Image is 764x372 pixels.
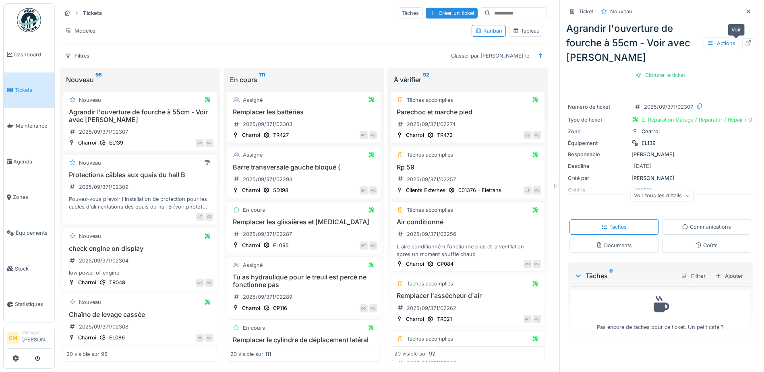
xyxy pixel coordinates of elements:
[406,186,445,194] div: Clients Externes
[243,96,263,104] div: Assigné
[360,242,368,250] div: WT
[205,213,213,221] div: GS
[695,242,718,249] div: Coûts
[369,242,377,250] div: MV
[7,329,51,349] a: CM Manager[PERSON_NAME]
[66,245,213,252] h3: check engine on display
[4,180,54,215] a: Zones
[568,174,753,182] div: [PERSON_NAME]
[4,215,54,251] a: Équipements
[230,350,271,358] div: 20 visible sur 111
[196,139,204,147] div: RM
[568,116,628,124] div: Type de ticket
[242,242,260,249] div: Charroi
[66,171,213,179] h3: Protections câbles aux quais du hall B
[243,176,292,183] div: 2025/09/371/02293
[642,128,660,135] div: Charroi
[79,159,101,167] div: Nouveau
[568,162,628,170] div: Deadline
[568,103,628,111] div: Numéro de ticket
[610,8,632,15] div: Nouveau
[406,260,424,268] div: Charroi
[79,298,101,306] div: Nouveau
[79,232,101,240] div: Nouveau
[524,315,532,323] div: WT
[196,213,204,221] div: JT
[242,304,260,312] div: Charroi
[205,334,213,342] div: MV
[360,304,368,312] div: GS
[437,260,453,268] div: CP084
[533,186,541,194] div: MV
[568,151,628,158] div: Responsable
[15,86,51,94] span: Tickets
[205,139,213,147] div: MV
[4,287,54,322] a: Statistiques
[437,131,453,139] div: TR472
[243,206,265,214] div: En cours
[678,271,709,281] div: Filtrer
[407,335,453,343] div: Tâches accomplies
[17,8,41,32] img: Badge_color-CXgf-gQk.svg
[475,27,502,35] div: Kanban
[524,186,532,194] div: JT
[360,131,368,139] div: WT
[16,229,51,237] span: Équipements
[15,300,51,308] span: Statistiques
[4,144,54,180] a: Agenda
[61,25,99,37] div: Modèles
[259,75,265,85] sup: 111
[230,273,377,289] h3: Tu as hydraulique pour le treuil est percé ne fonctionne pas
[4,108,54,144] a: Maintenance
[243,293,292,301] div: 2025/09/371/02289
[230,218,377,226] h3: Remplacer les glissières et [MEDICAL_DATA]
[230,75,378,85] div: En cours
[230,108,377,116] h3: Remplacer les battéries
[609,271,613,281] sup: 0
[566,21,754,65] div: Agrandir l'ouverture de fourche à 55cm - Voir avec [PERSON_NAME]
[524,131,532,139] div: ES
[576,293,744,331] div: Pas encore de tâches pour ce ticket. Un petit café ?
[407,96,453,104] div: Tâches accomplies
[230,163,377,171] h3: Barre transversale gauche bloqué (
[66,195,213,211] div: Pouvez-vous prévoir l'installation de protection pour les câbles d'alimentations des quais du hal...
[458,186,501,194] div: 001376 - Eletrans
[196,279,204,287] div: LH
[61,50,93,62] div: Filtres
[14,51,51,58] span: Dashboard
[16,122,51,130] span: Maintenance
[13,158,51,165] span: Agenda
[394,108,541,116] h3: Parechoc et marche pied
[4,37,54,72] a: Dashboard
[642,139,656,147] div: EL139
[634,162,651,170] div: [DATE]
[78,279,96,286] div: Charroi
[407,120,456,128] div: 2025/09/371/02274
[7,332,19,344] li: CM
[196,334,204,342] div: RS
[394,163,541,171] h3: Rp 59
[644,103,693,111] div: 2025/09/371/02307
[394,75,542,85] div: À vérifier
[630,190,694,202] div: Voir tous les détails
[369,131,377,139] div: MV
[394,218,541,226] h3: Air conditionné
[205,279,213,287] div: MV
[273,131,289,139] div: TR427
[95,75,102,85] sup: 95
[704,37,739,49] div: Actions
[601,223,627,231] div: Tâches
[79,323,128,331] div: 2025/09/371/02308
[407,176,456,183] div: 2025/09/371/02257
[273,304,287,312] div: CP116
[22,329,51,347] li: [PERSON_NAME]
[78,139,96,147] div: Charroi
[273,242,289,249] div: EL095
[407,280,453,287] div: Tâches accomplies
[66,75,214,85] div: Nouveau
[109,139,123,147] div: EL139
[243,324,265,332] div: En cours
[407,230,456,238] div: 2025/09/371/02256
[273,186,288,194] div: SD198
[242,131,260,139] div: Charroi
